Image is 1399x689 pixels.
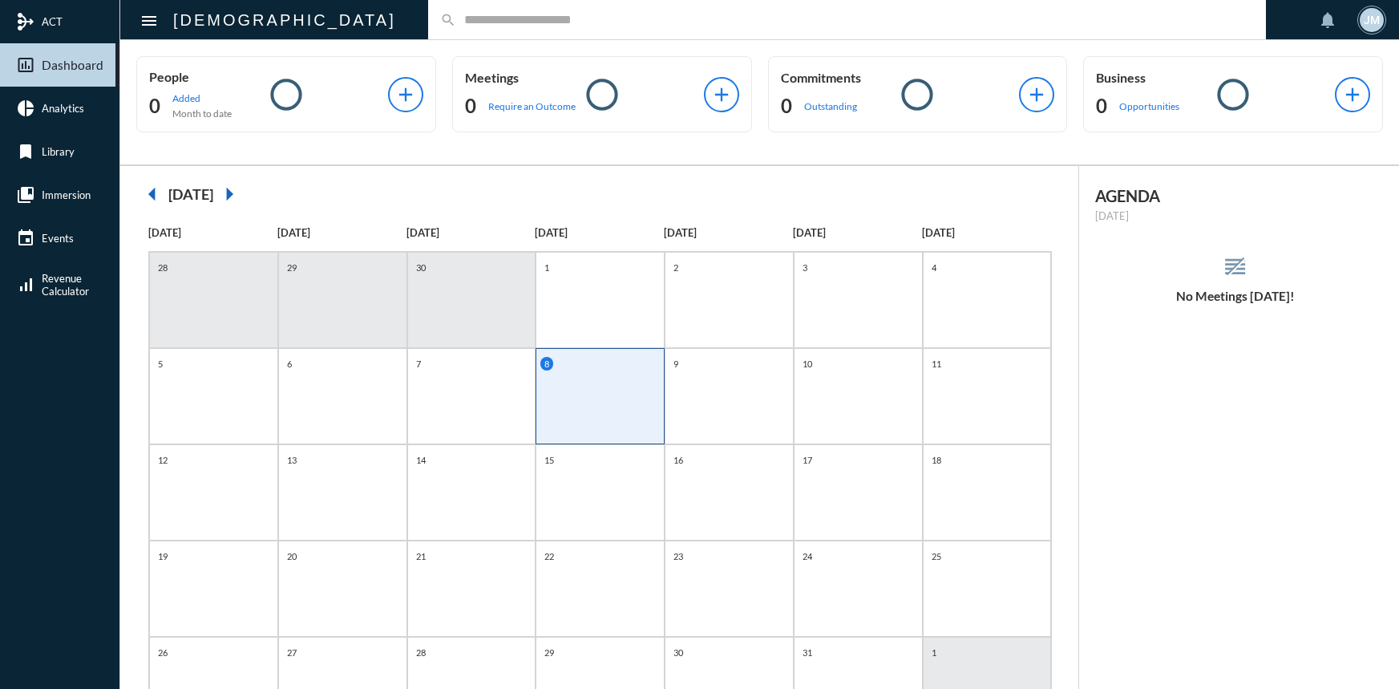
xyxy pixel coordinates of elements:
p: 23 [669,549,687,563]
p: 8 [540,357,553,371]
p: [DATE] [277,226,406,239]
p: [DATE] [664,226,793,239]
div: JM [1360,8,1384,32]
span: Dashboard [42,58,103,72]
p: 30 [669,646,687,659]
span: Immersion [42,188,91,201]
h5: No Meetings [DATE]! [1079,289,1391,303]
p: 19 [154,549,172,563]
mat-icon: collections_bookmark [16,185,35,205]
p: 29 [540,646,558,659]
p: 22 [540,549,558,563]
mat-icon: search [440,12,456,28]
p: 25 [928,549,945,563]
button: Toggle sidenav [133,4,165,36]
p: 17 [799,453,816,467]
p: 21 [412,549,430,563]
span: ACT [42,15,63,28]
p: 5 [154,357,167,371]
mat-icon: pie_chart [16,99,35,118]
p: 7 [412,357,425,371]
p: [DATE] [922,226,1051,239]
mat-icon: Side nav toggle icon [139,11,159,30]
p: 18 [928,453,945,467]
p: 13 [283,453,301,467]
mat-icon: event [16,229,35,248]
p: 1 [928,646,940,659]
p: 1 [540,261,553,274]
span: Analytics [42,102,84,115]
span: Library [42,145,75,158]
mat-icon: reorder [1222,253,1248,280]
p: 28 [412,646,430,659]
p: 29 [283,261,301,274]
p: 6 [283,357,296,371]
p: 12 [154,453,172,467]
mat-icon: arrow_left [136,178,168,210]
p: 4 [928,261,940,274]
mat-icon: signal_cellular_alt [16,275,35,294]
mat-icon: arrow_right [213,178,245,210]
p: [DATE] [793,226,922,239]
p: 20 [283,549,301,563]
p: 30 [412,261,430,274]
p: 16 [669,453,687,467]
h2: [DEMOGRAPHIC_DATA] [173,7,396,33]
p: 14 [412,453,430,467]
p: 28 [154,261,172,274]
p: 27 [283,646,301,659]
mat-icon: bookmark [16,142,35,161]
p: 10 [799,357,816,371]
p: [DATE] [148,226,277,239]
p: 26 [154,646,172,659]
span: Events [42,232,74,245]
mat-icon: mediation [16,12,35,31]
h2: AGENDA [1095,186,1375,205]
p: 9 [669,357,682,371]
p: [DATE] [1095,209,1375,222]
p: 11 [928,357,945,371]
p: [DATE] [406,226,536,239]
p: 31 [799,646,816,659]
mat-icon: notifications [1318,10,1337,30]
p: 2 [669,261,682,274]
mat-icon: insert_chart_outlined [16,55,35,75]
span: Revenue Calculator [42,272,89,298]
p: 3 [799,261,811,274]
p: 24 [799,549,816,563]
p: 15 [540,453,558,467]
p: [DATE] [535,226,664,239]
h2: [DATE] [168,185,213,203]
